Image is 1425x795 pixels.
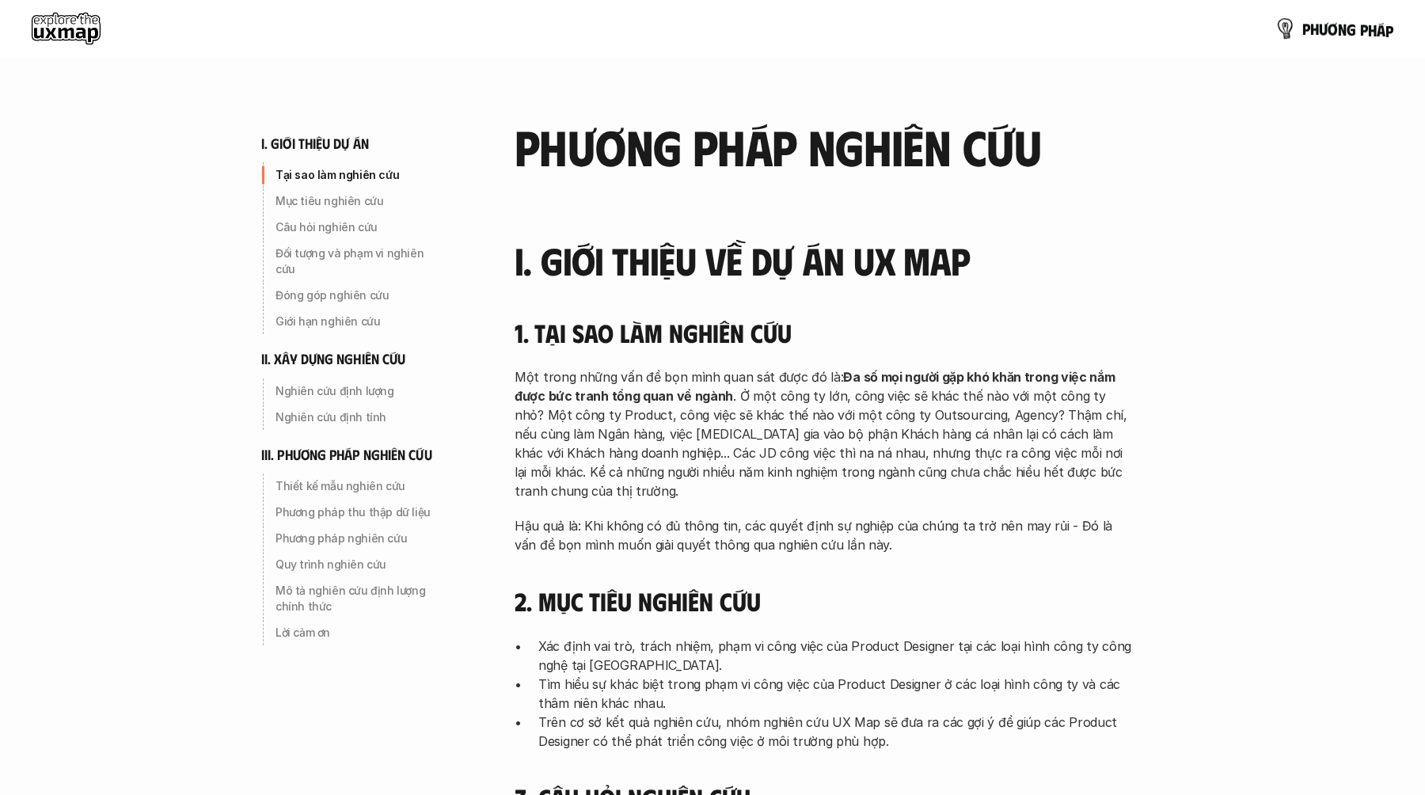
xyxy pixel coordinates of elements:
[1302,2,1310,20] span: p
[261,405,451,430] a: Nghiên cứu định tính
[261,620,451,645] a: Lời cảm ơn
[261,283,451,308] a: Đóng góp nghiên cứu
[275,504,445,520] p: Phương pháp thu thập dữ liệu
[275,314,445,329] p: Giới hạn nghiên cứu
[261,378,451,404] a: Nghiên cứu định lượng
[275,625,445,641] p: Lời cảm ơn
[538,675,1132,713] p: Tìm hiểu sự khác biệt trong phạm vi công việc của Product Designer ở các loại hình công ty và các...
[1275,13,1393,44] a: phươngpháp
[275,557,445,572] p: Quy trình nghiên cứu
[275,245,445,277] p: Đối tượng và phạm vi nghiên cứu
[515,318,1132,348] h4: 1. Tại sao làm nghiên cứu
[515,240,1132,282] h3: I. Giới thiệu về dự án UX Map
[275,383,445,399] p: Nghiên cứu định lượng
[1377,4,1385,21] span: á
[261,135,369,153] h6: i. giới thiệu dự án
[261,162,451,188] a: Tại sao làm nghiên cứu
[261,526,451,551] a: Phương pháp nghiên cứu
[261,552,451,577] a: Quy trình nghiên cứu
[261,215,451,240] a: Câu hỏi nghiên cứu
[275,583,445,614] p: Mô tả nghiên cứu định lượng chính thức
[515,367,1132,500] p: Một trong những vấn đề bọn mình quan sát được đó là: . Ở một công ty lớn, công việc sẽ khác thế n...
[261,350,405,368] h6: ii. xây dựng nghiên cứu
[261,578,451,619] a: Mô tả nghiên cứu định lượng chính thức
[261,188,451,214] a: Mục tiêu nghiên cứu
[515,119,1132,173] h2: phương pháp nghiên cứu
[261,500,451,525] a: Phương pháp thu thập dữ liệu
[1319,2,1328,20] span: ư
[275,193,445,209] p: Mục tiêu nghiên cứu
[275,409,445,425] p: Nghiên cứu định tính
[275,478,445,494] p: Thiết kế mẫu nghiên cứu
[261,446,432,464] h6: iii. phương pháp nghiên cứu
[1385,5,1393,22] span: p
[261,474,451,499] a: Thiết kế mẫu nghiên cứu
[1338,3,1347,21] span: n
[275,287,445,303] p: Đóng góp nghiên cứu
[275,219,445,235] p: Câu hỏi nghiên cứu
[261,241,451,282] a: Đối tượng và phạm vi nghiên cứu
[275,531,445,546] p: Phương pháp nghiên cứu
[1310,2,1319,20] span: h
[261,309,451,334] a: Giới hạn nghiên cứu
[275,167,445,183] p: Tại sao làm nghiên cứu
[1360,3,1368,21] span: p
[515,516,1132,554] p: Hậu quả là: Khi không có đủ thông tin, các quyết định sự nghiệp của chúng ta trở nên may rủi - Đó...
[1368,4,1377,21] span: h
[515,586,1132,616] h4: 2. Mục tiêu nghiên cứu
[538,637,1132,675] p: Xác định vai trò, trách nhiệm, phạm vi công việc của Product Designer tại các loại hình công ty c...
[1328,3,1338,21] span: ơ
[1347,3,1356,21] span: g
[538,713,1132,751] p: Trên cơ sở kết quả nghiên cứu, nhóm nghiên cứu UX Map sẽ đưa ra các gợi ý để giúp các Product Des...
